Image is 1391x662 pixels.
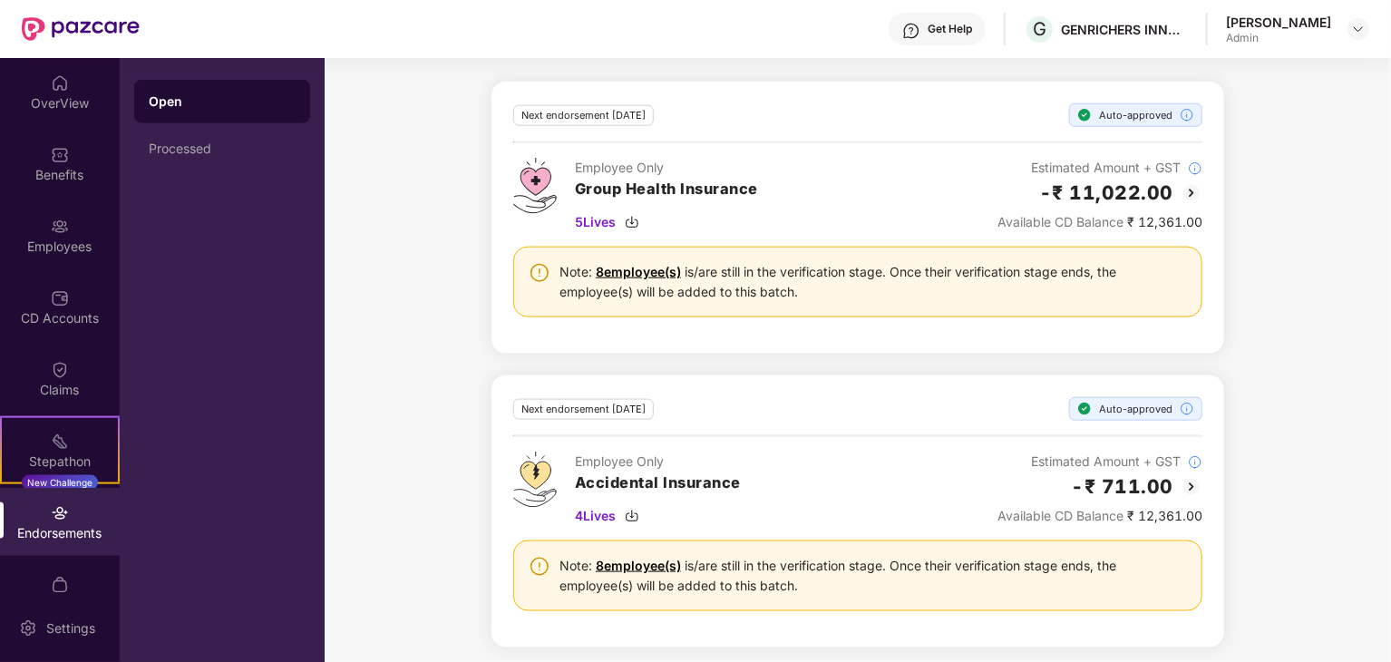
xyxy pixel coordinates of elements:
img: svg+xml;base64,PHN2ZyBpZD0iQ0RfQWNjb3VudHMiIGRhdGEtbmFtZT0iQ0QgQWNjb3VudHMiIHhtbG5zPSJodHRwOi8vd3... [51,289,69,307]
div: Settings [41,619,101,638]
div: Employee Only [575,452,741,472]
img: svg+xml;base64,PHN2ZyB4bWxucz0iaHR0cDovL3d3dy53My5vcmcvMjAwMC9zdmciIHdpZHRoPSI0OS4zMjEiIGhlaWdodD... [513,452,557,508]
img: svg+xml;base64,PHN2ZyBpZD0iV2FybmluZ18tXzI0eDI0IiBkYXRhLW5hbWU9Ildhcm5pbmcgLSAyNHgyNCIgeG1sbnM9Im... [529,262,550,284]
span: G [1033,18,1046,40]
div: Note: is/are still in the verification stage. Once their verification stage ends, the employee(s)... [559,262,1187,302]
img: svg+xml;base64,PHN2ZyBpZD0iU3RlcC1Eb25lLTE2eDE2IiB4bWxucz0iaHR0cDovL3d3dy53My5vcmcvMjAwMC9zdmciIH... [1077,402,1092,416]
a: 8 employee(s) [596,558,681,573]
h3: Group Health Insurance [575,178,758,201]
div: Processed [149,141,296,156]
img: svg+xml;base64,PHN2ZyBpZD0iQmVuZWZpdHMiIHhtbG5zPSJodHRwOi8vd3d3LnczLm9yZy8yMDAwL3N2ZyIgd2lkdGg9Ij... [51,146,69,164]
img: svg+xml;base64,PHN2ZyBpZD0iSG9tZSIgeG1sbnM9Imh0dHA6Ly93d3cudzMub3JnLzIwMDAvc3ZnIiB3aWR0aD0iMjAiIG... [51,74,69,92]
a: 8 employee(s) [596,264,681,279]
div: ₹ 12,361.00 [997,506,1202,526]
span: Available CD Balance [997,214,1123,229]
img: svg+xml;base64,PHN2ZyBpZD0iTXlfT3JkZXJzIiBkYXRhLW5hbWU9Ik15IE9yZGVycyIgeG1sbnM9Imh0dHA6Ly93d3cudz... [51,576,69,594]
span: 5 Lives [575,212,616,232]
img: svg+xml;base64,PHN2ZyBpZD0iQmFjay0yMHgyMCIgeG1sbnM9Imh0dHA6Ly93d3cudzMub3JnLzIwMDAvc3ZnIiB3aWR0aD... [1181,476,1202,498]
div: [PERSON_NAME] [1226,14,1331,31]
img: svg+xml;base64,PHN2ZyBpZD0iQmFjay0yMHgyMCIgeG1sbnM9Imh0dHA6Ly93d3cudzMub3JnLzIwMDAvc3ZnIiB3aWR0aD... [1181,182,1202,204]
img: svg+xml;base64,PHN2ZyBpZD0iV2FybmluZ18tXzI0eDI0IiBkYXRhLW5hbWU9Ildhcm5pbmcgLSAyNHgyNCIgeG1sbnM9Im... [529,556,550,578]
div: Stepathon [2,453,118,471]
div: Note: is/are still in the verification stage. Once their verification stage ends, the employee(s)... [559,556,1187,596]
span: Available CD Balance [997,508,1123,523]
div: Employee Only [575,158,758,178]
h2: -₹ 11,022.00 [1039,178,1173,208]
img: svg+xml;base64,PHN2ZyB4bWxucz0iaHR0cDovL3d3dy53My5vcmcvMjAwMC9zdmciIHdpZHRoPSI0Ny43MTQiIGhlaWdodD... [513,158,557,214]
div: Auto-approved [1069,103,1202,127]
div: GENRICHERS INNOVATIONS PRIVATE LIMITED [1061,21,1188,38]
img: svg+xml;base64,PHN2ZyBpZD0iRG93bmxvYWQtMzJ4MzIiIHhtbG5zPSJodHRwOi8vd3d3LnczLm9yZy8yMDAwL3N2ZyIgd2... [625,509,639,523]
div: Next endorsement [DATE] [513,105,654,126]
img: svg+xml;base64,PHN2ZyBpZD0iSW5mb18tXzMyeDMyIiBkYXRhLW5hbWU9IkluZm8gLSAzMngzMiIgeG1sbnM9Imh0dHA6Ly... [1188,455,1202,470]
img: svg+xml;base64,PHN2ZyBpZD0iQ2xhaW0iIHhtbG5zPSJodHRwOi8vd3d3LnczLm9yZy8yMDAwL3N2ZyIgd2lkdGg9IjIwIi... [51,361,69,379]
img: svg+xml;base64,PHN2ZyBpZD0iSW5mb18tXzMyeDMyIiBkYXRhLW5hbWU9IkluZm8gLSAzMngzMiIgeG1sbnM9Imh0dHA6Ly... [1188,161,1202,176]
img: svg+xml;base64,PHN2ZyBpZD0iU2V0dGluZy0yMHgyMCIgeG1sbnM9Imh0dHA6Ly93d3cudzMub3JnLzIwMDAvc3ZnIiB3aW... [19,619,37,638]
img: svg+xml;base64,PHN2ZyBpZD0iSGVscC0zMngzMiIgeG1sbnM9Imh0dHA6Ly93d3cudzMub3JnLzIwMDAvc3ZnIiB3aWR0aD... [902,22,920,40]
h2: -₹ 711.00 [1072,472,1174,501]
img: svg+xml;base64,PHN2ZyBpZD0iRHJvcGRvd24tMzJ4MzIiIHhtbG5zPSJodHRwOi8vd3d3LnczLm9yZy8yMDAwL3N2ZyIgd2... [1351,22,1366,36]
span: 4 Lives [575,506,616,526]
img: svg+xml;base64,PHN2ZyBpZD0iU3RlcC1Eb25lLTE2eDE2IiB4bWxucz0iaHR0cDovL3d3dy53My5vcmcvMjAwMC9zdmciIH... [1077,108,1092,122]
img: svg+xml;base64,PHN2ZyBpZD0iRG93bmxvYWQtMzJ4MzIiIHhtbG5zPSJodHRwOi8vd3d3LnczLm9yZy8yMDAwL3N2ZyIgd2... [625,215,639,229]
div: Auto-approved [1069,397,1202,421]
img: svg+xml;base64,PHN2ZyBpZD0iRW5kb3JzZW1lbnRzIiB4bWxucz0iaHR0cDovL3d3dy53My5vcmcvMjAwMC9zdmciIHdpZH... [51,504,69,522]
img: svg+xml;base64,PHN2ZyBpZD0iSW5mb18tXzMyeDMyIiBkYXRhLW5hbWU9IkluZm8gLSAzMngzMiIgeG1sbnM9Imh0dHA6Ly... [1180,402,1194,416]
img: svg+xml;base64,PHN2ZyB4bWxucz0iaHR0cDovL3d3dy53My5vcmcvMjAwMC9zdmciIHdpZHRoPSIyMSIgaGVpZ2h0PSIyMC... [51,433,69,451]
div: Estimated Amount + GST [997,452,1202,472]
div: New Challenge [22,475,98,490]
div: Next endorsement [DATE] [513,399,654,420]
div: Get Help [928,22,972,36]
h3: Accidental Insurance [575,472,741,495]
div: Estimated Amount + GST [997,158,1202,178]
div: Admin [1226,31,1331,45]
img: svg+xml;base64,PHN2ZyBpZD0iRW1wbG95ZWVzIiB4bWxucz0iaHR0cDovL3d3dy53My5vcmcvMjAwMC9zdmciIHdpZHRoPS... [51,218,69,236]
img: svg+xml;base64,PHN2ZyBpZD0iSW5mb18tXzMyeDMyIiBkYXRhLW5hbWU9IkluZm8gLSAzMngzMiIgeG1sbnM9Imh0dHA6Ly... [1180,108,1194,122]
img: New Pazcare Logo [22,17,140,41]
div: ₹ 12,361.00 [997,212,1202,232]
div: Open [149,92,296,111]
